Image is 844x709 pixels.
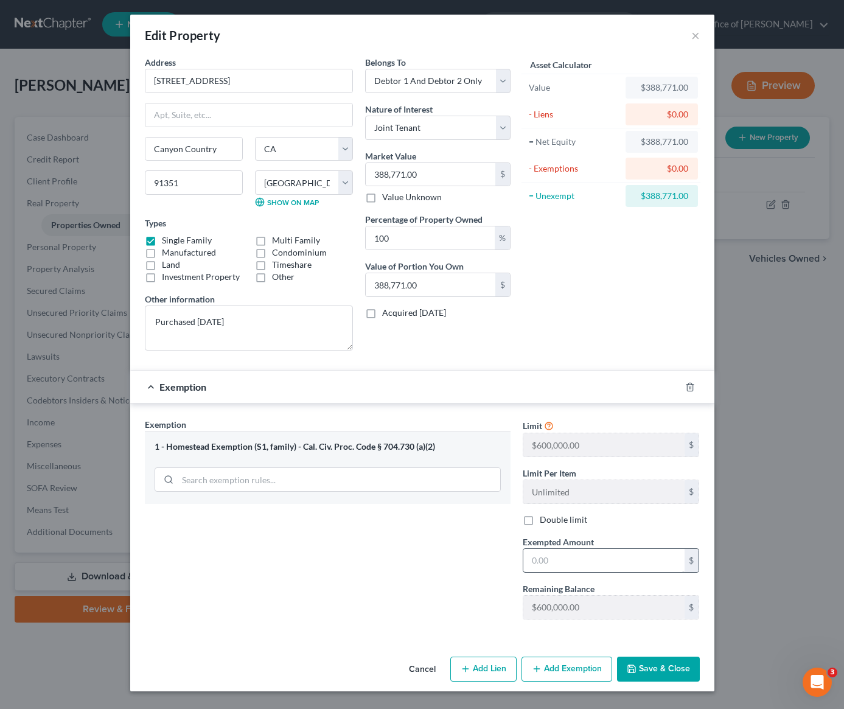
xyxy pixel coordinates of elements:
div: Edit Property [145,27,221,44]
label: Limit Per Item [523,467,576,480]
div: $ [495,163,510,186]
span: Exemption [159,381,206,393]
div: - Liens [529,108,621,120]
label: Investment Property [162,271,240,283]
label: Nature of Interest [365,103,433,116]
button: × [691,28,700,43]
label: Percentage of Property Owned [365,213,483,226]
label: Multi Family [272,234,320,246]
input: Enter zip... [145,170,243,195]
div: - Exemptions [529,162,621,175]
span: Address [145,57,176,68]
div: Value [529,82,621,94]
label: Asset Calculator [530,58,592,71]
span: Belongs To [365,57,406,68]
input: 0.00 [523,549,685,572]
div: $ [685,549,699,572]
button: Cancel [399,658,445,682]
div: = Unexempt [529,190,621,202]
label: Remaining Balance [523,582,595,595]
div: % [495,226,510,250]
input: -- [523,596,685,619]
input: -- [523,480,685,503]
label: Value Unknown [382,191,442,203]
span: 3 [828,668,837,677]
input: Apt, Suite, etc... [145,103,352,127]
label: Types [145,217,166,229]
input: 0.00 [366,163,495,186]
label: Land [162,259,180,271]
label: Timeshare [272,259,312,271]
label: Market Value [365,150,416,162]
label: Acquired [DATE] [382,307,446,319]
input: 0.00 [366,226,495,250]
div: $388,771.00 [635,82,688,94]
button: Add Lien [450,657,517,682]
div: $ [685,433,699,456]
div: 1 - Homestead Exemption (S1, family) - Cal. Civ. Proc. Code § 704.730 (a)(2) [155,441,501,453]
span: Limit [523,421,542,431]
div: $0.00 [635,108,688,120]
span: Exempted Amount [523,537,594,547]
a: Show on Map [255,197,319,207]
div: $ [495,273,510,296]
div: = Net Equity [529,136,621,148]
div: $0.00 [635,162,688,175]
input: Enter city... [145,138,242,161]
label: Other [272,271,295,283]
div: $ [685,596,699,619]
div: $388,771.00 [635,190,688,202]
input: Enter address... [145,69,352,93]
input: 0.00 [366,273,495,296]
label: Value of Portion You Own [365,260,464,273]
label: Other information [145,293,215,306]
input: -- [523,433,685,456]
input: Search exemption rules... [178,468,500,491]
span: Exemption [145,419,186,430]
label: Condominium [272,246,327,259]
iframe: Intercom live chat [803,668,832,697]
button: Add Exemption [521,657,612,682]
button: Save & Close [617,657,700,682]
label: Manufactured [162,246,216,259]
div: $ [685,480,699,503]
label: Double limit [540,514,587,526]
label: Single Family [162,234,212,246]
div: $388,771.00 [635,136,688,148]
